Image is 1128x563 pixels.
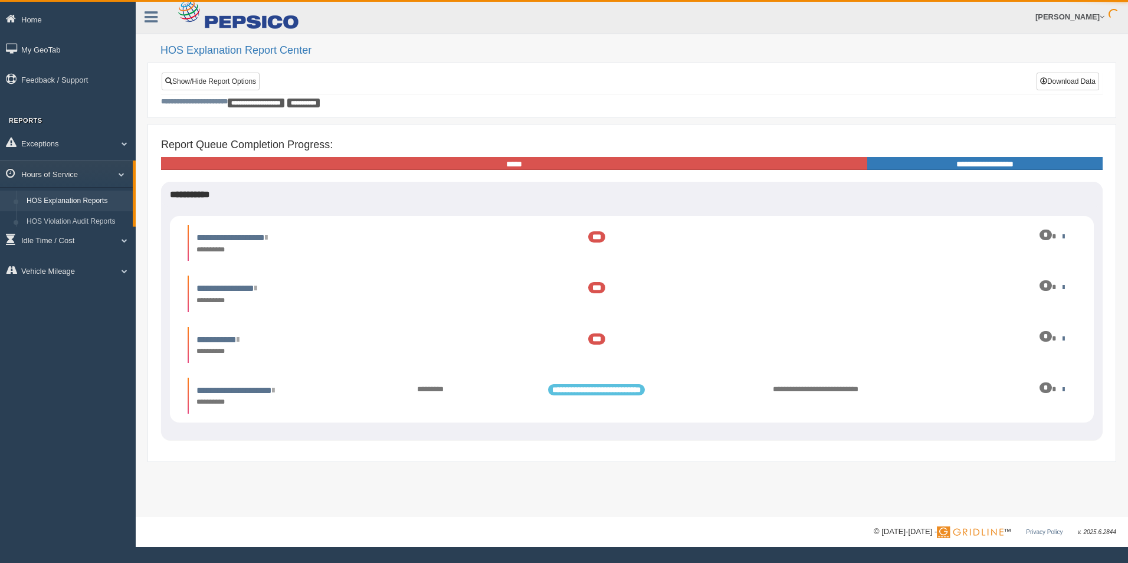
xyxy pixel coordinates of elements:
li: Expand [188,378,1076,414]
h2: HOS Explanation Report Center [160,45,1116,57]
div: © [DATE]-[DATE] - ™ [874,526,1116,538]
a: Privacy Policy [1026,529,1063,535]
li: Expand [188,225,1076,261]
img: Gridline [937,526,1004,538]
span: v. 2025.6.2844 [1078,529,1116,535]
button: Download Data [1037,73,1099,90]
a: Show/Hide Report Options [162,73,260,90]
li: Expand [188,276,1076,312]
a: HOS Violation Audit Reports [21,211,133,233]
a: HOS Explanation Reports [21,191,133,212]
h4: Report Queue Completion Progress: [161,139,1103,151]
li: Expand [188,327,1076,363]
